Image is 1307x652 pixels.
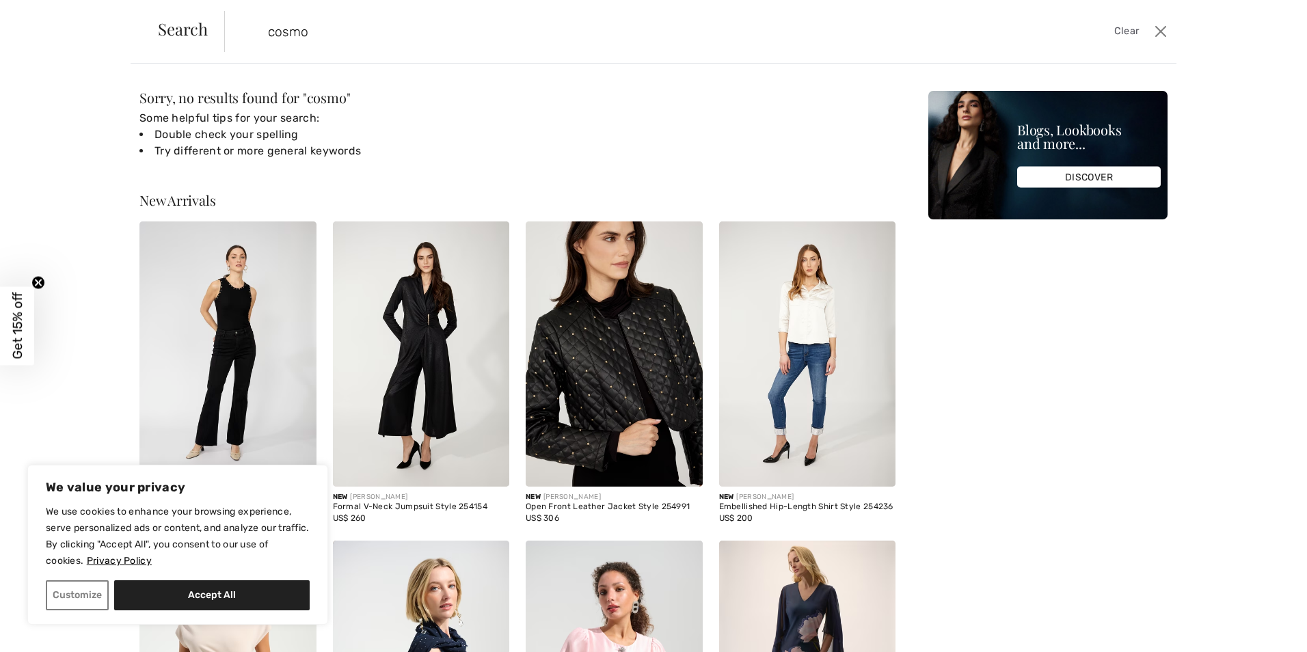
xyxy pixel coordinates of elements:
button: Customize [46,580,109,610]
li: Double check your spelling [139,126,895,143]
span: US$ 200 [719,513,753,523]
img: Blogs, Lookbooks and more... [928,91,1168,219]
img: Open Front Leather Jacket Style 254991. Black [526,221,703,487]
img: Mid-Rise Flare Jeans Style 253711. Black [139,221,316,487]
span: New Arrivals [139,191,215,209]
div: [PERSON_NAME] [526,492,703,502]
div: Open Front Leather Jacket Style 254991 [526,502,703,512]
span: New [333,493,348,501]
div: Blogs, Lookbooks and more... [1017,123,1161,150]
img: Embellished Hip-Length Shirt Style 254236. Champagne [719,221,896,487]
button: Close [1150,21,1170,42]
div: Sorry, no results found for " " [139,91,895,105]
span: Chat [30,10,58,22]
input: TYPE TO SEARCH [258,11,927,52]
span: cosmo [307,88,347,107]
div: Formal V-Neck Jumpsuit Style 254154 [333,502,510,512]
button: Accept All [114,580,310,610]
li: Use fewer keywords [139,159,895,176]
span: New [526,493,541,501]
div: DISCOVER [1017,167,1161,188]
li: Try different or more general keywords [139,143,895,159]
div: [PERSON_NAME] [333,492,510,502]
a: Privacy Policy [86,554,152,567]
div: Embellished Hip-Length Shirt Style 254236 [719,502,896,512]
span: Get 15% off [10,293,25,359]
span: Clear [1114,24,1140,39]
span: US$ 306 [526,513,559,523]
button: Close teaser [31,276,45,290]
div: We value your privacy [27,465,328,625]
p: We use cookies to enhance your browsing experience, serve personalized ads or content, and analyz... [46,504,310,569]
img: Formal V-Neck Jumpsuit Style 254154. Black/Black [333,221,510,487]
p: We value your privacy [46,479,310,495]
div: [PERSON_NAME] [719,492,896,502]
span: US$ 260 [333,513,366,523]
span: New [719,493,734,501]
div: Some helpful tips for your search: [139,110,895,192]
span: Search [158,21,208,37]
